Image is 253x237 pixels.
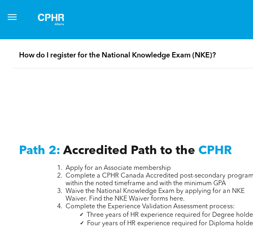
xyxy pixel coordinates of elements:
span: Waive the National Knowledge Exam by applying for an NKE Waiver. Find the NKE Waiver forms here. [66,188,244,202]
button: menu [4,9,20,25]
span: CPHR [198,145,232,157]
span: Accredited Path to the [63,145,195,157]
span: Apply for an Associate membership [66,165,171,171]
span: Complete the Experience Validation Assessment process: [66,203,234,210]
img: A white background with a few lines on it [31,6,71,32]
span: Path 2: [19,145,60,157]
